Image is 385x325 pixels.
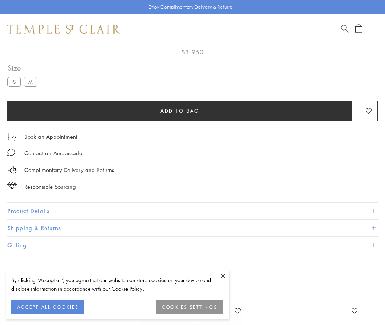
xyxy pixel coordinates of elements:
button: Open navigation [369,25,378,34]
p: Enjoy Complimentary Delivery & Returns [148,3,233,11]
p: Complimentary Delivery and Returns [24,165,114,175]
img: icon_appointment.svg [7,133,16,141]
div: Responsible Sourcing [24,182,76,191]
img: MessageIcon-01_2.svg [7,149,15,156]
img: icon_delivery.svg [7,165,17,175]
button: Gifting [7,237,378,254]
div: By clicking “Accept all”, you agree that our website can store cookies on your device and disclos... [11,276,223,293]
button: ACCEPT ALL COOKIES [11,300,84,314]
button: Add to bag [7,101,352,121]
button: Product Details [7,203,378,219]
a: Open Shopping Bag [355,24,362,34]
label: M [24,77,37,86]
span: $3,950 [181,47,204,57]
span: Add to bag [160,107,199,115]
div: Contact an Ambassador [24,149,84,158]
a: Book an Appointment [24,133,77,141]
a: Search [341,24,349,34]
button: COOKIES SETTINGS [156,300,223,314]
img: Temple St. Clair [7,25,120,34]
span: Size: [7,62,40,74]
button: Shipping & Returns [7,220,378,236]
img: icon_sourcing.svg [7,182,17,189]
label: S [7,77,21,86]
